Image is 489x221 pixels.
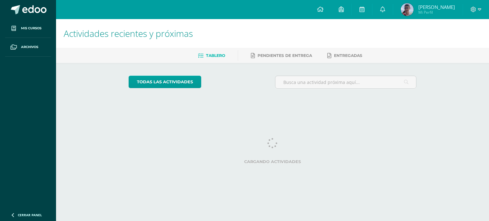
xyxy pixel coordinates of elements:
a: Pendientes de entrega [251,51,312,61]
input: Busca una actividad próxima aquí... [275,76,416,88]
span: Mi Perfil [418,10,455,15]
span: Cerrar panel [18,213,42,217]
label: Cargando actividades [129,159,417,164]
span: Mis cursos [21,26,41,31]
a: Entregadas [327,51,362,61]
span: Tablero [206,53,225,58]
a: Tablero [198,51,225,61]
a: Archivos [5,38,51,57]
span: Entregadas [334,53,362,58]
a: Mis cursos [5,19,51,38]
span: Archivos [21,45,38,50]
img: 108c31ba970ce73aae4c542f034b0b86.png [401,3,414,16]
span: Actividades recientes y próximas [64,27,193,39]
a: todas las Actividades [129,76,201,88]
span: Pendientes de entrega [258,53,312,58]
span: [PERSON_NAME] [418,4,455,10]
